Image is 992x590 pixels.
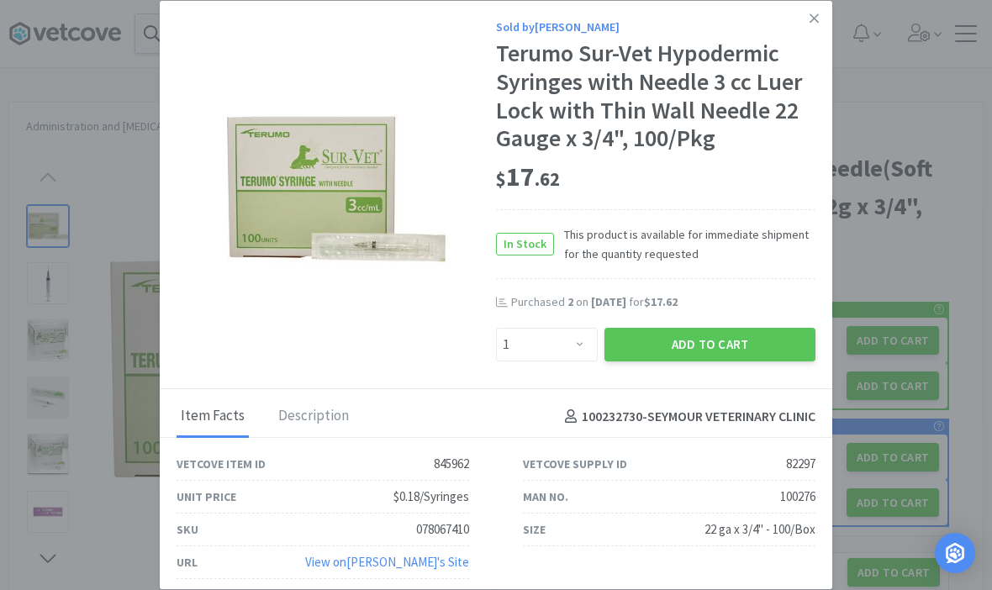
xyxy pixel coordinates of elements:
[177,520,198,539] div: SKU
[227,80,446,298] img: fdf4f13b47cf413a88a54674b50eaff9_82297.jpeg
[177,396,249,438] div: Item Facts
[511,294,815,311] div: Purchased on for
[393,487,469,507] div: $0.18/Syringes
[935,533,975,573] div: Open Intercom Messenger
[496,167,506,191] span: $
[567,294,573,309] span: 2
[177,553,198,572] div: URL
[416,519,469,540] div: 078067410
[780,487,815,507] div: 100276
[434,454,469,474] div: 845962
[558,406,815,428] h4: 100232730 - SEYMOUR VETERINARY CLINIC
[496,160,560,193] span: 17
[704,519,815,540] div: 22 ga x 3/4" - 100/Box
[591,294,626,309] span: [DATE]
[604,328,815,361] button: Add to Cart
[305,554,469,570] a: View on[PERSON_NAME]'s Site
[496,40,815,152] div: Terumo Sur-Vet Hypodermic Syringes with Needle 3 cc Luer Lock with Thin Wall Needle 22 Gauge x 3/...
[523,487,568,506] div: Man No.
[177,455,266,473] div: Vetcove Item ID
[554,225,815,263] span: This product is available for immediate shipment for the quantity requested
[523,455,627,473] div: Vetcove Supply ID
[535,167,560,191] span: . 62
[496,18,815,36] div: Sold by [PERSON_NAME]
[497,234,553,255] span: In Stock
[274,396,353,438] div: Description
[786,454,815,474] div: 82297
[177,487,236,506] div: Unit Price
[644,294,678,309] span: $17.62
[523,520,546,539] div: Size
